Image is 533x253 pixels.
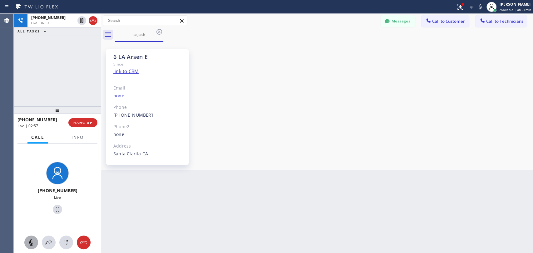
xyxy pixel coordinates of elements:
button: Hang up [89,16,97,25]
div: Address [113,143,182,150]
button: Open directory [42,236,56,249]
button: Mute [476,2,485,11]
button: Call to Customer [421,15,469,27]
div: none [113,92,182,100]
span: Call to Customer [432,18,465,24]
div: to_tech [116,32,163,37]
span: Call to Technicians [486,18,523,24]
span: Info [72,134,84,140]
button: Call to Technicians [475,15,527,27]
button: Hold Customer [53,205,62,214]
button: HANG UP [68,118,97,127]
span: [PHONE_NUMBER] [17,117,57,123]
a: [PHONE_NUMBER] [113,112,153,118]
button: Hang up [77,236,91,249]
div: Phone2 [113,123,182,130]
a: link to CRM [113,68,139,74]
span: [PHONE_NUMBER] [38,187,77,193]
span: [PHONE_NUMBER] [31,15,66,20]
span: HANG UP [73,120,92,125]
span: Live | 02:57 [31,21,49,25]
input: Search [103,16,187,26]
button: Mute [24,236,38,249]
button: Hold Customer [77,16,86,25]
span: Live [54,195,61,200]
div: [PERSON_NAME] [500,2,531,7]
button: ALL TASKS [14,27,52,35]
span: Available | 4h 31min [500,7,531,12]
div: none [113,131,182,138]
div: 6 LA Arsen E [113,53,182,61]
button: Info [68,131,87,144]
div: Since: [113,61,182,68]
button: Call [27,131,48,144]
span: ALL TASKS [17,29,40,33]
span: Live | 02:57 [17,123,38,129]
button: Open dialpad [59,236,73,249]
div: Email [113,85,182,92]
div: Phone [113,104,182,111]
span: Call [31,134,44,140]
div: Santa Clarita CA [113,150,182,158]
button: Messages [381,15,415,27]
